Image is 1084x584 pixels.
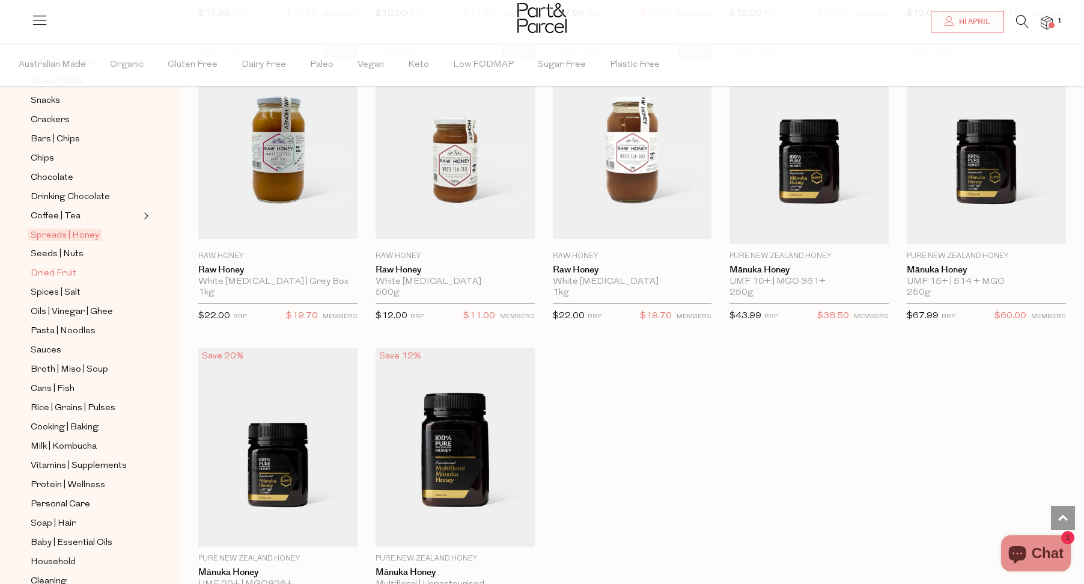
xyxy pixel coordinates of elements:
[31,151,140,166] a: Chips
[31,209,140,224] a: Coffee | Tea
[1031,313,1066,320] small: MEMBERS
[31,324,96,339] span: Pasta | Noodles
[408,44,429,86] span: Keto
[854,313,889,320] small: MEMBERS
[907,312,939,321] span: $67.99
[28,229,102,241] span: Spreads | Honey
[610,44,660,86] span: Plastic Free
[198,553,358,564] p: Pure New Zealand Honey
[729,265,889,275] a: Mānuka Honey
[31,458,140,473] a: Vitamins | Supplements
[931,11,1004,32] a: Hi April
[31,516,140,531] a: Soap | Hair
[1054,16,1065,26] span: 1
[19,44,86,86] span: Australian Made
[907,277,1066,287] div: UMF 15+ | 514 + MGO
[31,401,115,416] span: Rice | Grains | Pulses
[588,313,601,320] small: RRP
[31,459,127,473] span: Vitamins | Supplements
[31,93,140,108] a: Snacks
[31,209,81,224] span: Coffee | Tea
[31,420,99,435] span: Cooking | Baking
[31,439,140,454] a: Milk | Kombucha
[376,553,535,564] p: Pure New Zealand Honey
[31,535,140,550] a: Baby | Essential Oils
[31,132,80,147] span: Bars | Chips
[376,51,535,239] img: Raw Honey
[376,312,407,321] span: $12.00
[907,45,1066,244] img: Mānuka Honey
[31,113,70,128] span: Crackers
[376,567,535,578] a: Mānuka Honey
[31,555,76,570] span: Household
[31,343,61,358] span: Sauces
[729,287,754,298] span: 250g
[31,132,140,147] a: Bars | Chips
[31,343,140,358] a: Sauces
[286,309,318,324] span: $19.70
[31,517,76,531] span: Soap | Hair
[31,266,76,281] span: Dried Fruit
[376,265,535,275] a: Raw Honey
[942,313,955,320] small: RRP
[31,247,84,262] span: Seeds | Nuts
[31,363,108,377] span: Broth | Miso | Soup
[31,304,140,319] a: Oils | Vinegar | Ghee
[31,189,140,204] a: Drinking Chocolate
[358,44,384,86] span: Vegan
[31,112,140,128] a: Crackers
[31,440,97,454] span: Milk | Kombucha
[817,309,849,324] span: $38.50
[198,348,358,547] img: Mānuka Honey
[729,312,761,321] span: $43.99
[994,309,1026,324] span: $60.00
[997,535,1074,574] inbox-online-store-chat: Shopify online store chat
[907,251,1066,262] p: Pure New Zealand Honey
[198,51,358,239] img: Raw Honey
[500,313,535,320] small: MEMBERS
[640,309,672,324] span: $19.70
[31,497,140,512] a: Personal Care
[31,171,73,185] span: Chocolate
[141,209,149,223] button: Expand/Collapse Coffee | Tea
[31,401,140,416] a: Rice | Grains | Pulses
[376,277,535,287] div: White [MEDICAL_DATA]
[376,348,535,547] img: Mānuka Honey
[729,251,889,262] p: Pure New Zealand Honey
[310,44,333,86] span: Paleo
[31,324,140,339] a: Pasta | Noodles
[31,266,140,281] a: Dried Fruit
[31,305,113,319] span: Oils | Vinegar | Ghee
[907,287,931,298] span: 250g
[376,251,535,262] p: Raw Honey
[553,251,712,262] p: Raw Honey
[553,265,712,275] a: Raw Honey
[31,94,60,108] span: Snacks
[463,309,495,324] span: $11.00
[198,251,358,262] p: Raw Honey
[198,567,358,578] a: Mānuka Honey
[553,51,712,239] img: Raw Honey
[764,313,778,320] small: RRP
[31,362,140,377] a: Broth | Miso | Soup
[1041,16,1053,29] a: 1
[31,382,75,396] span: Cans | Fish
[233,313,247,320] small: RRP
[538,44,586,86] span: Sugar Free
[31,555,140,570] a: Household
[376,348,425,364] div: Save 12%
[31,247,140,262] a: Seeds | Nuts
[198,287,215,298] span: 1kg
[410,313,424,320] small: RRP
[553,287,569,298] span: 1kg
[553,277,712,287] div: White [MEDICAL_DATA]
[198,348,248,364] div: Save 20%
[31,285,140,300] a: Spices | Salt
[376,287,400,298] span: 500g
[907,265,1066,275] a: Mānuka Honey
[323,313,358,320] small: MEMBERS
[31,478,105,493] span: Protein | Wellness
[517,3,567,33] img: Part&Parcel
[31,420,140,435] a: Cooking | Baking
[956,17,990,27] span: Hi April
